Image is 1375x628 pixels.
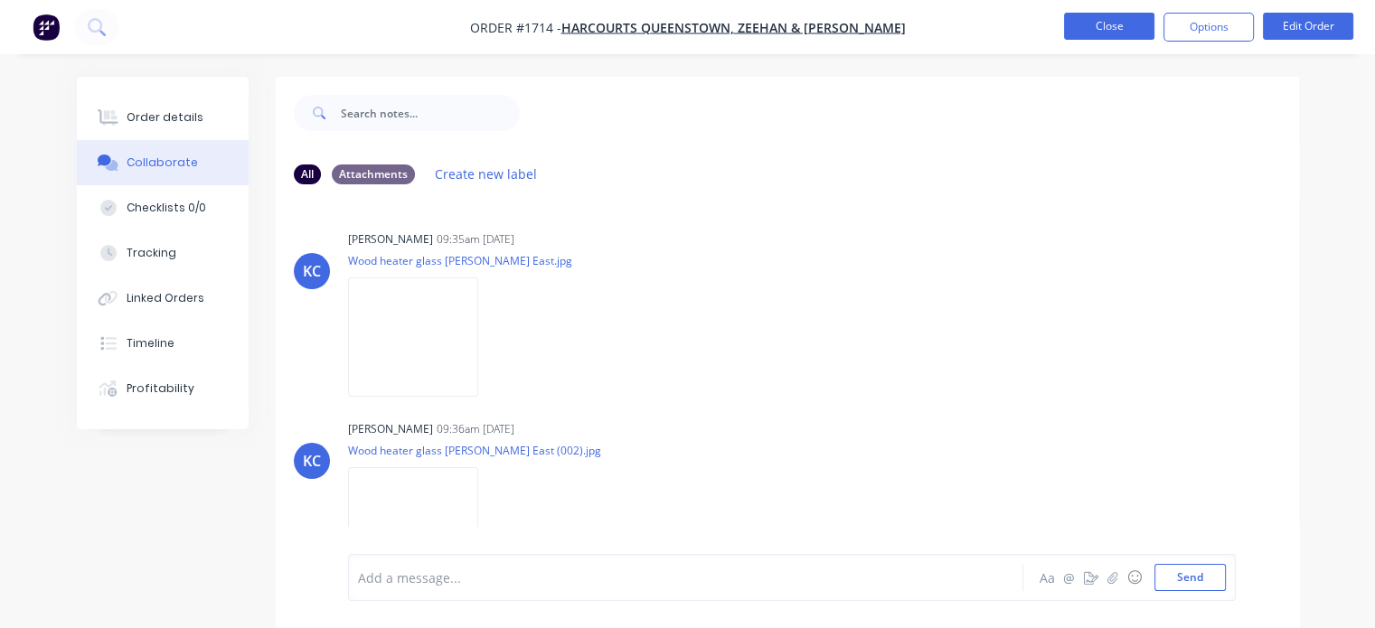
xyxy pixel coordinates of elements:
div: 09:36am [DATE] [437,421,514,437]
button: Timeline [77,321,249,366]
button: Aa [1037,567,1059,588]
button: Send [1154,564,1226,591]
img: Factory [33,14,60,41]
span: Order #1714 - [470,19,561,36]
button: Profitability [77,366,249,411]
div: Tracking [127,245,176,261]
button: Create new label [426,162,547,186]
p: Wood heater glass [PERSON_NAME] East.jpg [348,253,572,268]
div: KC [303,260,321,282]
div: Profitability [127,380,194,397]
button: Options [1163,13,1254,42]
button: Close [1064,13,1154,40]
a: Harcourts Queenstown, Zeehan & [PERSON_NAME] [561,19,906,36]
div: Order details [127,109,203,126]
button: @ [1059,567,1080,588]
div: Attachments [332,164,415,184]
button: Order details [77,95,249,140]
button: Collaborate [77,140,249,185]
div: Checklists 0/0 [127,200,206,216]
div: Collaborate [127,155,198,171]
div: All [294,164,321,184]
div: [PERSON_NAME] [348,421,433,437]
button: Tracking [77,230,249,276]
div: 09:35am [DATE] [437,231,514,248]
input: Search notes... [341,95,520,131]
p: Wood heater glass [PERSON_NAME] East (002).jpg [348,443,601,458]
button: ☺ [1124,567,1145,588]
button: Edit Order [1263,13,1353,40]
div: KC [303,450,321,472]
div: [PERSON_NAME] [348,231,433,248]
div: Linked Orders [127,290,204,306]
button: Checklists 0/0 [77,185,249,230]
div: Timeline [127,335,174,351]
button: Linked Orders [77,276,249,321]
